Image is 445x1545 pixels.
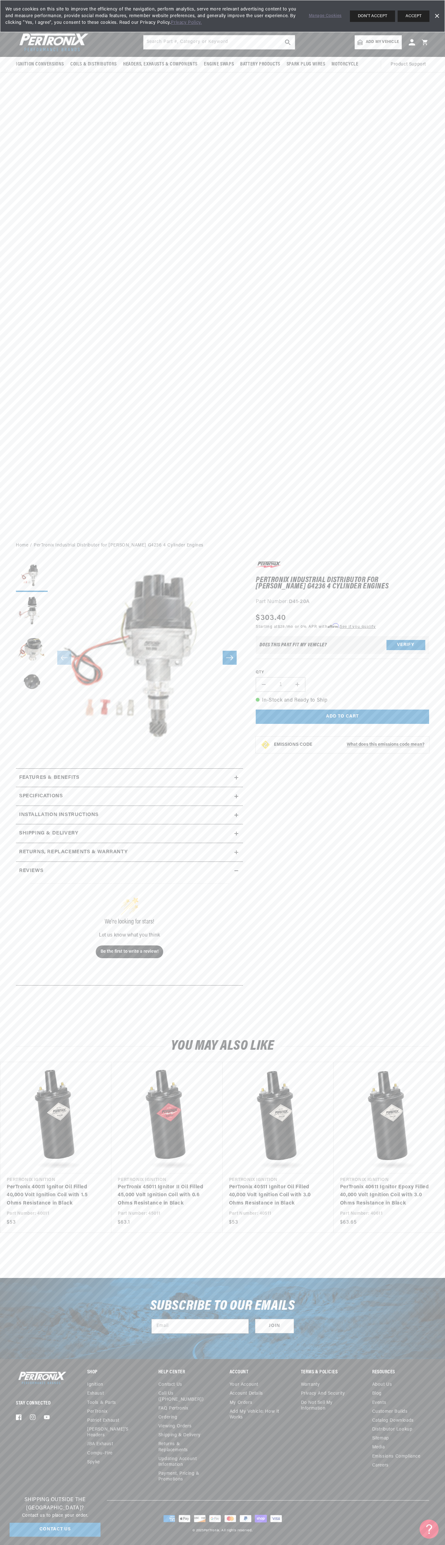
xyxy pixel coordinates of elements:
summary: Reviews [16,862,243,880]
summary: Installation instructions [16,806,243,824]
span: $28 [278,625,285,629]
a: Payment, Pricing & Promotions [158,1469,215,1484]
small: All rights reserved. [221,1529,253,1532]
h2: Installation instructions [19,811,99,819]
h2: You may also like [16,1040,429,1052]
span: Coils & Distributors [70,61,117,68]
button: Load image 2 in gallery view [16,595,48,627]
nav: breadcrumbs [16,542,429,549]
span: Spark Plug Wires [287,61,325,68]
a: Ignition [87,1382,103,1389]
p: Contact us to place your order. [10,1512,101,1519]
summary: Ignition Conversions [16,57,67,72]
a: Blog [372,1389,382,1398]
a: About Us [372,1382,392,1389]
button: Load image 4 in gallery view [16,665,48,697]
a: Careers [372,1461,389,1470]
strong: EMISSIONS CODE [274,742,312,747]
div: We’re looking for stars! [30,919,229,925]
a: PerTronix 40611 Ignitor Epoxy Filled 40,000 Volt Ignition Coil with 3.0 Ohms Resistance in Black [340,1183,432,1208]
h2: Features & Benefits [19,774,79,782]
a: Manage Cookies [309,13,342,19]
a: Catalog Downloads [372,1416,414,1425]
strong: What does this emissions code mean? [347,742,424,747]
media-gallery: Gallery Viewer [16,560,243,755]
a: Do not sell my information [301,1398,358,1413]
img: Emissions code [261,740,271,750]
span: Headers, Exhausts & Components [123,61,198,68]
p: In-Stock and Ready to Ship [256,697,429,705]
a: JBA Exhaust [87,1440,113,1449]
a: Contact Us [10,1523,101,1537]
p: Stay Connected [16,1400,66,1407]
a: Viewing Orders [158,1422,191,1431]
a: Account details [230,1389,263,1398]
strong: D41-20A [289,599,310,604]
a: Spyke [87,1458,100,1467]
span: Engine Swaps [204,61,234,68]
div: customer reviews [19,880,240,980]
a: Updating Account Information [158,1455,211,1469]
div: Part Number: [256,598,429,606]
summary: Headers, Exhausts & Components [120,57,201,72]
a: Your account [230,1382,258,1389]
h2: Shipping & Delivery [19,829,78,838]
summary: Coils & Distributors [67,57,120,72]
a: Tools & Parts [87,1398,116,1407]
summary: Spark Plug Wires [283,57,329,72]
a: [PERSON_NAME]'s Headers [87,1425,139,1440]
span: Ignition Conversions [16,61,64,68]
span: Battery Products [240,61,280,68]
span: Add my vehicle [366,39,399,45]
div: Does This part fit My vehicle? [260,642,327,648]
button: Slide right [223,651,237,665]
a: See if you qualify - Learn more about Affirm Financing (opens in modal) [340,625,376,629]
a: My orders [230,1398,252,1407]
span: We use cookies on this site to improve the efficiency of the navigation, perform analytics, serve... [5,6,300,26]
h3: Shipping Outside the [GEOGRAPHIC_DATA]? [10,1496,101,1512]
button: Load image 3 in gallery view [16,630,48,662]
a: Contact us [158,1382,182,1389]
h3: Subscribe to our emails [150,1300,295,1312]
summary: Battery Products [237,57,283,72]
button: Be the first to write a review! [96,945,163,958]
a: PerTronix 40511 Ignitor Oil Filled 40,000 Volt Ignition Coil with 3.0 Ohms Resistance in Black [229,1183,321,1208]
img: Pertronix [16,31,89,53]
h2: Returns, Replacements & Warranty [19,848,128,856]
small: © 2025 . [192,1529,220,1532]
button: search button [281,35,295,49]
a: Customer Builds [372,1407,408,1416]
a: FAQ Pertronix [158,1404,188,1413]
a: Warranty [301,1382,320,1389]
summary: Returns, Replacements & Warranty [16,843,243,862]
button: EMISSIONS CODEWhat does this emissions code mean? [274,742,424,748]
summary: Specifications [16,787,243,806]
button: Verify [386,640,425,650]
button: Subscribe [255,1319,294,1333]
a: PerTronix [204,1529,219,1532]
summary: Features & Benefits [16,769,243,787]
a: PerTronix Industrial Distributor for [PERSON_NAME] G4236 4 Cylinder Engines [34,542,204,549]
button: DON'T ACCEPT [350,10,395,22]
a: Sitemap [372,1434,389,1443]
a: Add My Vehicle: How It Works [230,1407,287,1422]
a: PerTronix [87,1407,107,1416]
p: Starting at /mo or 0% APR with . [256,624,376,630]
a: Privacy and Security [301,1389,345,1398]
a: PerTronix 45011 Ignitor II Oil Filled 45,000 Volt Ignition Coil with 0.6 Ohms Resistance in Black [118,1183,210,1208]
button: Add to cart [256,710,429,724]
button: Slide left [57,651,71,665]
button: ACCEPT [398,10,429,22]
a: Ordering [158,1413,177,1422]
a: PerTronix 40011 Ignitor Oil Filled 40,000 Volt Ignition Coil with 1.5 Ohms Resistance in Black [7,1183,99,1208]
span: Affirm [328,623,339,628]
summary: Motorcycle [328,57,361,72]
a: Patriot Exhaust [87,1416,119,1425]
div: Let us know what you think [30,933,229,938]
h2: Specifications [19,792,63,800]
input: Search Part #, Category or Keyword [143,35,295,49]
a: Events [372,1398,386,1407]
a: Returns & Replacements [158,1440,211,1454]
a: Distributor Lookup [372,1425,413,1434]
span: Product Support [391,61,426,68]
